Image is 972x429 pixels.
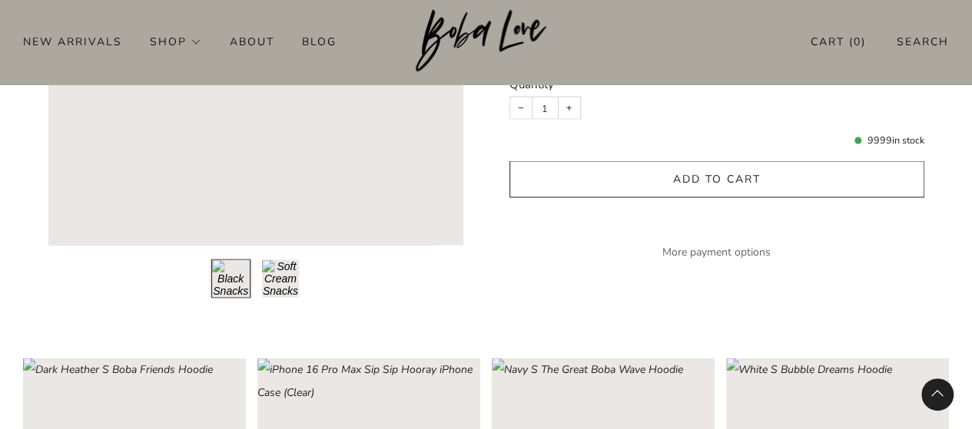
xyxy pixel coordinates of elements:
[230,29,274,54] a: About
[23,29,122,54] a: New Arrivals
[868,134,924,147] p: in stock
[416,10,556,73] img: Boba Love
[211,259,250,299] button: Load image into Gallery viewer, 1
[510,97,532,119] button: Reduce item quantity by one
[854,35,861,49] items-count: 0
[673,172,761,186] span: Add to cart
[416,10,556,74] a: Boba Love
[509,77,554,92] label: Quantity
[811,29,866,54] a: Cart
[868,134,892,147] span: 9999
[509,241,924,264] a: More payment options
[302,29,337,54] a: Blog
[921,378,954,411] back-to-top-button: Back to top
[150,29,202,54] a: Shop
[897,29,949,54] a: Search
[261,259,300,299] button: Load image into Gallery viewer, 2
[509,161,924,198] button: Add to cart
[559,97,580,119] button: Increase item quantity by one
